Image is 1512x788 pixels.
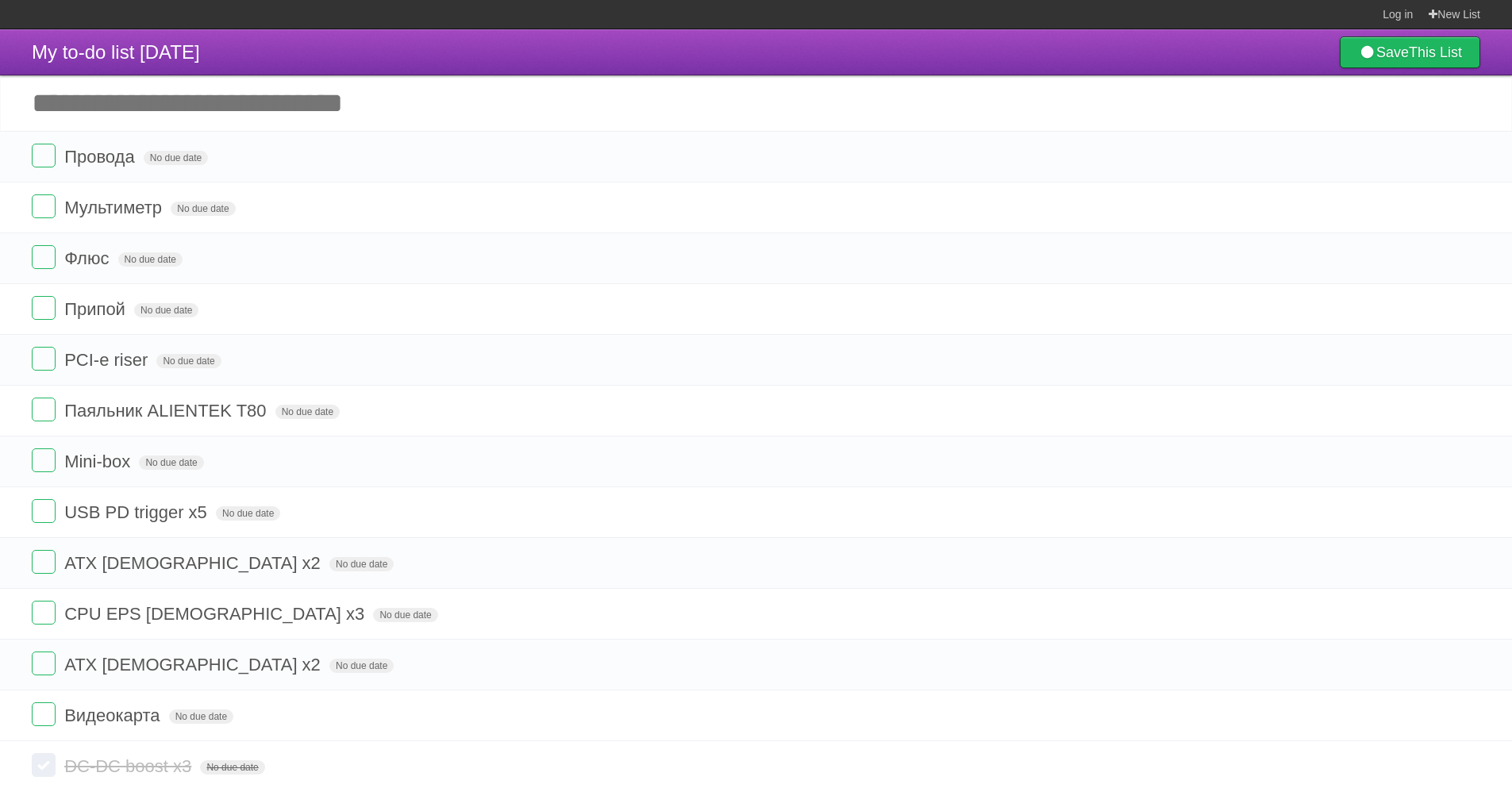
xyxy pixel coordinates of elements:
[32,753,56,777] label: Done
[32,652,56,675] label: Done
[32,144,56,167] label: Done
[134,303,198,317] span: No due date
[200,760,264,775] span: No due date
[32,194,56,218] label: Done
[1340,37,1480,68] a: SaveThis List
[32,702,56,726] label: Done
[329,659,394,673] span: No due date
[64,147,139,167] span: Провода
[64,248,113,268] span: Флюс
[216,506,280,521] span: No due date
[64,553,325,573] span: ATX [DEMOGRAPHIC_DATA] x2
[1409,44,1462,60] b: This List
[169,709,233,724] span: No due date
[64,452,134,471] span: Mini-box
[118,252,183,267] span: No due date
[32,296,56,320] label: Done
[32,499,56,523] label: Done
[32,41,200,63] span: My to-do list [DATE]
[32,398,56,421] label: Done
[64,502,211,522] span: USB PD trigger x5
[32,245,56,269] label: Done
[156,354,221,368] span: No due date
[275,405,340,419] span: No due date
[64,299,129,319] span: Припой
[64,604,368,624] span: CPU EPS [DEMOGRAPHIC_DATA] x3
[64,350,152,370] span: PCI-e riser
[32,347,56,371] label: Done
[139,456,203,470] span: No due date
[64,756,195,776] span: DC-DC boost x3
[64,705,164,725] span: Видеокарта
[373,608,437,622] span: No due date
[64,198,166,217] span: Мультиметр
[32,601,56,625] label: Done
[64,655,325,675] span: ATX [DEMOGRAPHIC_DATA] x2
[171,202,235,216] span: No due date
[32,448,56,472] label: Done
[64,401,270,421] span: Паяльник ALIENTEK T80
[32,550,56,574] label: Done
[144,151,208,165] span: No due date
[329,557,394,571] span: No due date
